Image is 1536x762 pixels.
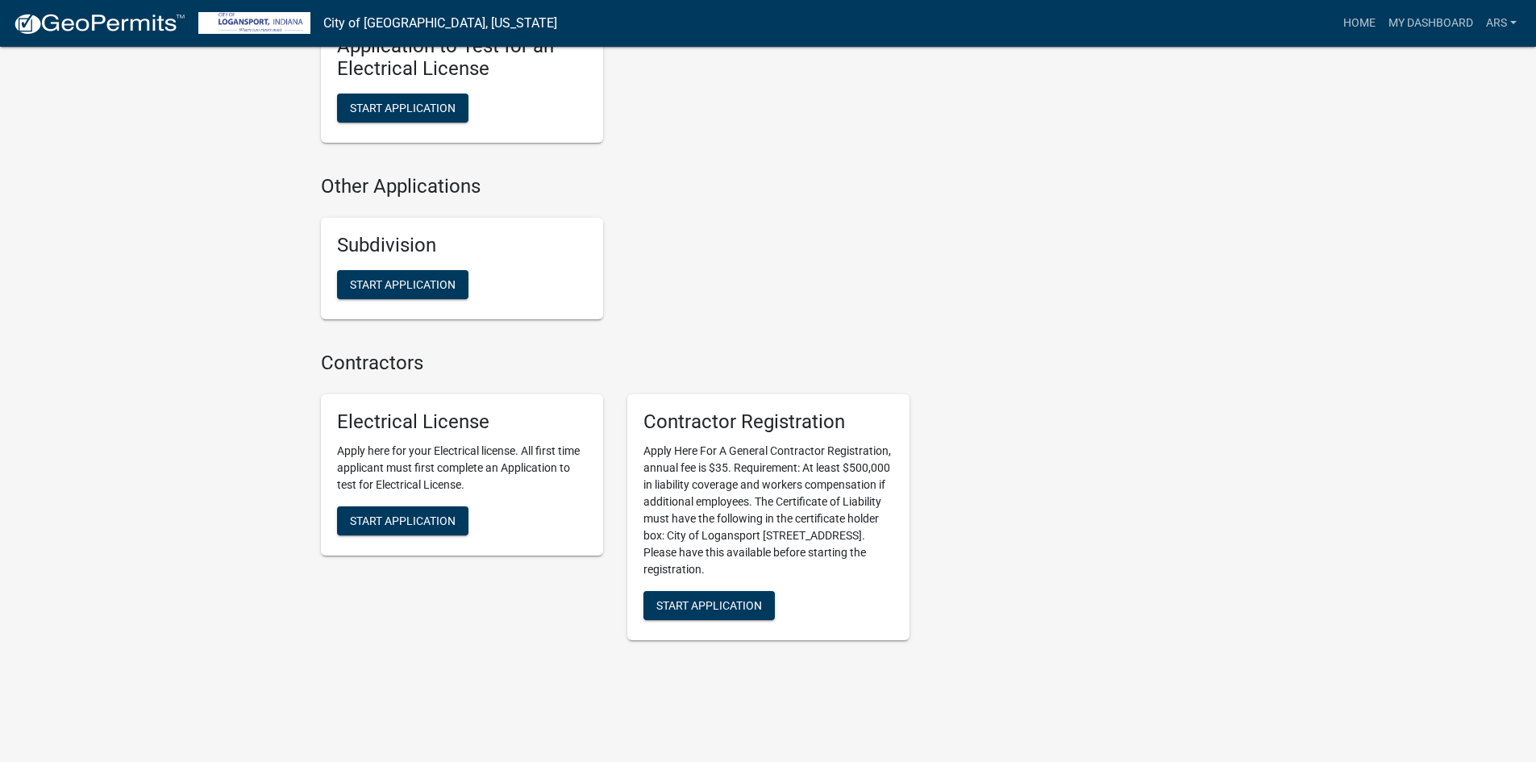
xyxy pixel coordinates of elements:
p: Apply Here For A General Contractor Registration, annual fee is $35. Requirement: At least $500,0... [643,443,893,578]
img: City of Logansport, Indiana [198,12,310,34]
h5: Electrical License [337,410,587,434]
span: Start Application [350,277,456,290]
h4: Other Applications [321,175,910,198]
a: City of [GEOGRAPHIC_DATA], [US_STATE] [323,10,557,37]
h5: Application to Test for an Electrical License [337,35,587,81]
wm-workflow-list-section: Other Applications [321,175,910,332]
button: Start Application [337,270,468,299]
a: ARS [1480,8,1523,39]
h5: Contractor Registration [643,410,893,434]
h5: Subdivision [337,234,587,257]
span: Start Application [656,599,762,612]
span: Start Application [350,514,456,527]
p: Apply here for your Electrical license. All first time applicant must first complete an Applicati... [337,443,587,493]
h4: Contractors [321,352,910,375]
button: Start Application [643,591,775,620]
button: Start Application [337,94,468,123]
span: Start Application [350,102,456,115]
a: My Dashboard [1382,8,1480,39]
button: Start Application [337,506,468,535]
a: Home [1337,8,1382,39]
